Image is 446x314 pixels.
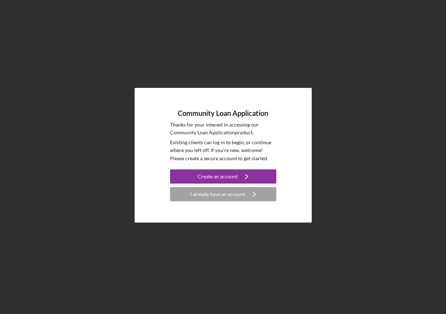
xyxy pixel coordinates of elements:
[170,121,276,137] p: Thanks for your interest in accessing our Community Loan Application product.
[198,169,238,184] div: Create an account
[170,187,276,201] button: I already have an account
[170,139,276,162] p: Existing clients can log in to begin, or continue where you left off. If you're new, welcome! Ple...
[178,109,268,117] h4: Community Loan Application
[170,169,276,184] button: Create an account
[190,187,245,201] div: I already have an account
[170,169,276,185] a: Create an account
